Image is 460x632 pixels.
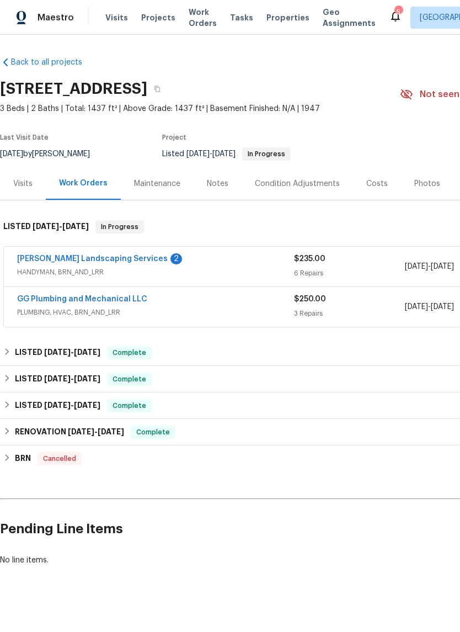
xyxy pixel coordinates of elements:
span: [DATE] [74,401,100,409]
a: GG Plumbing and Mechanical LLC [17,295,147,303]
div: Maintenance [134,178,180,189]
span: PLUMBING, HVAC, BRN_AND_LRR [17,307,294,318]
div: Costs [366,178,388,189]
span: - [186,150,236,158]
span: [DATE] [44,375,71,383]
h6: LISTED [3,220,89,233]
span: $235.00 [294,255,325,263]
span: [DATE] [405,303,428,311]
button: Copy Address [147,79,167,99]
span: Cancelled [39,453,81,464]
div: Photos [414,178,440,189]
span: [DATE] [68,428,94,436]
span: [DATE] [74,375,100,383]
span: [DATE] [44,348,71,356]
div: 2 [170,253,182,264]
span: [DATE] [431,263,454,270]
div: 3 Repairs [294,308,405,319]
span: - [44,348,100,356]
span: [DATE] [405,263,428,270]
span: Projects [141,12,175,23]
span: - [44,401,100,409]
span: [DATE] [212,150,236,158]
div: Work Orders [59,178,108,189]
span: In Progress [243,151,290,157]
div: Visits [13,178,33,189]
h6: LISTED [15,373,100,386]
span: Maestro [38,12,74,23]
span: Work Orders [189,7,217,29]
span: [DATE] [44,401,71,409]
div: Notes [207,178,228,189]
span: - [405,301,454,312]
div: 5 [394,7,402,18]
h6: LISTED [15,399,100,412]
h6: BRN [15,452,31,465]
span: - [33,222,89,230]
span: Visits [105,12,128,23]
span: Tasks [230,14,253,22]
span: In Progress [97,221,143,232]
span: Properties [266,12,309,23]
span: - [68,428,124,436]
h6: LISTED [15,346,100,359]
span: Complete [108,347,151,358]
span: [DATE] [186,150,210,158]
span: HANDYMAN, BRN_AND_LRR [17,267,294,278]
h6: RENOVATION [15,426,124,439]
span: [DATE] [98,428,124,436]
span: [DATE] [431,303,454,311]
span: - [405,261,454,272]
span: - [44,375,100,383]
span: Geo Assignments [323,7,376,29]
span: $250.00 [294,295,326,303]
a: [PERSON_NAME] Landscaping Services [17,255,168,263]
div: Condition Adjustments [255,178,340,189]
div: 6 Repairs [294,268,405,279]
span: Complete [108,400,151,411]
span: Project [162,134,186,141]
span: [DATE] [74,348,100,356]
span: Complete [132,427,174,438]
span: Listed [162,150,291,158]
span: [DATE] [33,222,59,230]
span: Complete [108,374,151,385]
span: [DATE] [62,222,89,230]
